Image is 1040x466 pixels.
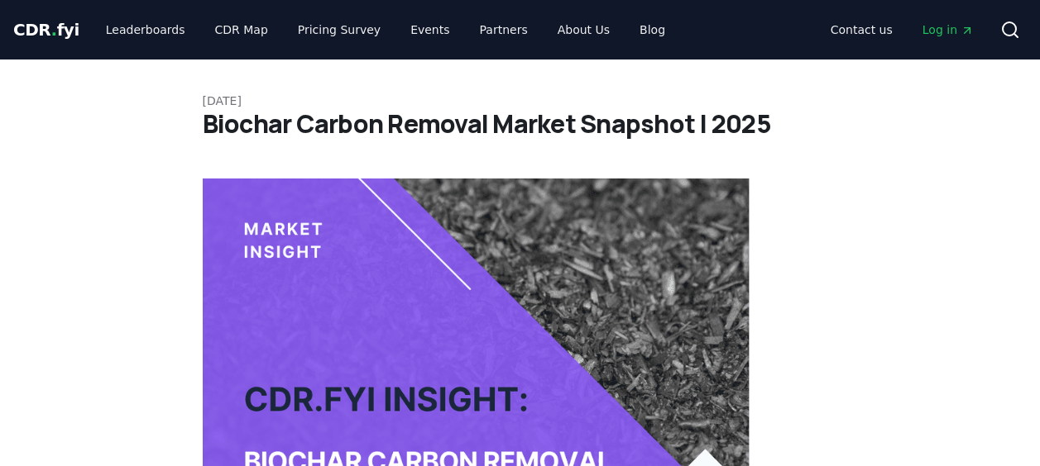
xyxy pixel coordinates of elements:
[51,20,57,40] span: .
[817,15,987,45] nav: Main
[93,15,678,45] nav: Main
[285,15,394,45] a: Pricing Survey
[544,15,623,45] a: About Us
[467,15,541,45] a: Partners
[817,15,906,45] a: Contact us
[203,109,838,139] h1: Biochar Carbon Removal Market Snapshot | 2025
[626,15,678,45] a: Blog
[909,15,987,45] a: Log in
[93,15,199,45] a: Leaderboards
[202,15,281,45] a: CDR Map
[13,20,79,40] span: CDR fyi
[203,93,838,109] p: [DATE]
[13,18,79,41] a: CDR.fyi
[397,15,462,45] a: Events
[923,21,974,38] span: Log in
